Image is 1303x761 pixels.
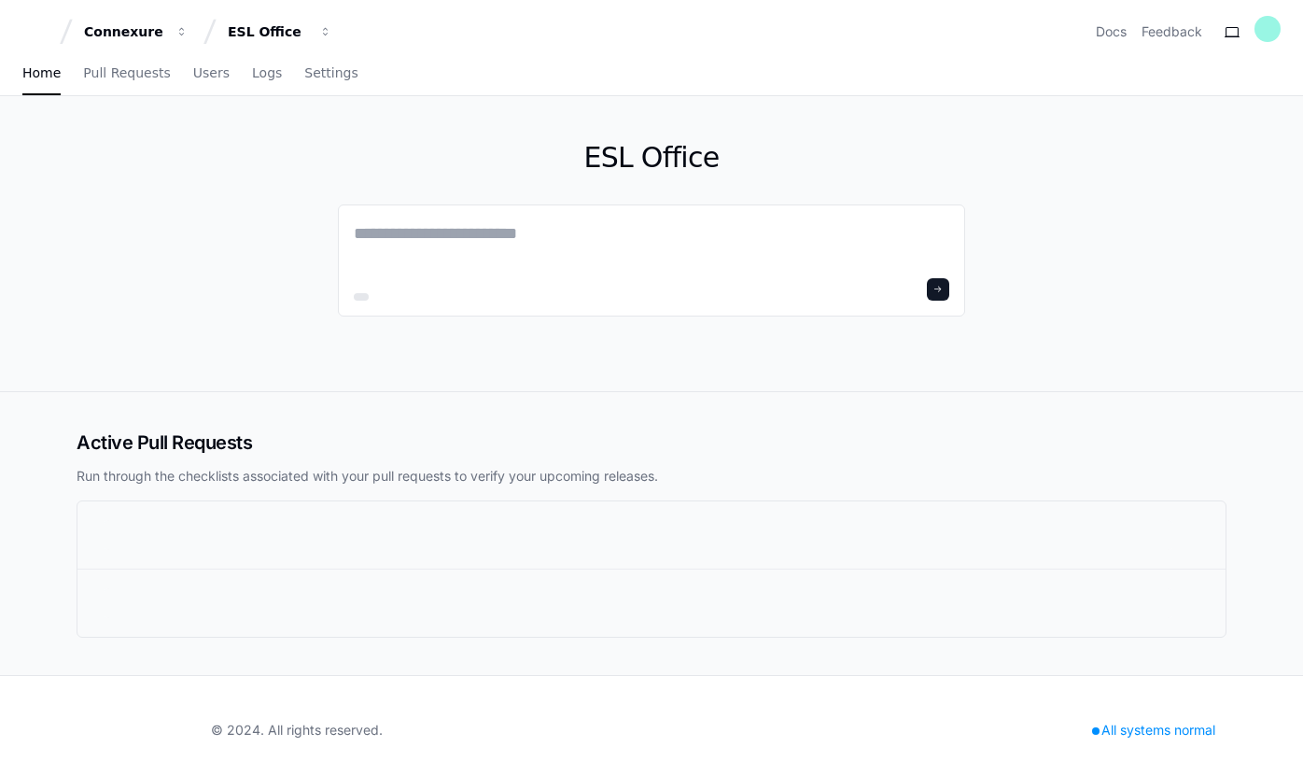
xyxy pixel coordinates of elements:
[252,67,282,78] span: Logs
[1142,22,1202,41] button: Feedback
[220,15,340,49] button: ESL Office
[193,52,230,95] a: Users
[193,67,230,78] span: Users
[83,52,170,95] a: Pull Requests
[304,52,357,95] a: Settings
[1081,717,1226,743] div: All systems normal
[77,430,1226,456] h2: Active Pull Requests
[22,52,61,95] a: Home
[338,141,965,175] h1: ESL Office
[252,52,282,95] a: Logs
[228,22,308,41] div: ESL Office
[84,22,164,41] div: Connexure
[77,15,196,49] button: Connexure
[304,67,357,78] span: Settings
[83,67,170,78] span: Pull Requests
[1096,22,1127,41] a: Docs
[22,67,61,78] span: Home
[211,721,383,740] div: © 2024. All rights reserved.
[77,467,1226,486] p: Run through the checklists associated with your pull requests to verify your upcoming releases.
